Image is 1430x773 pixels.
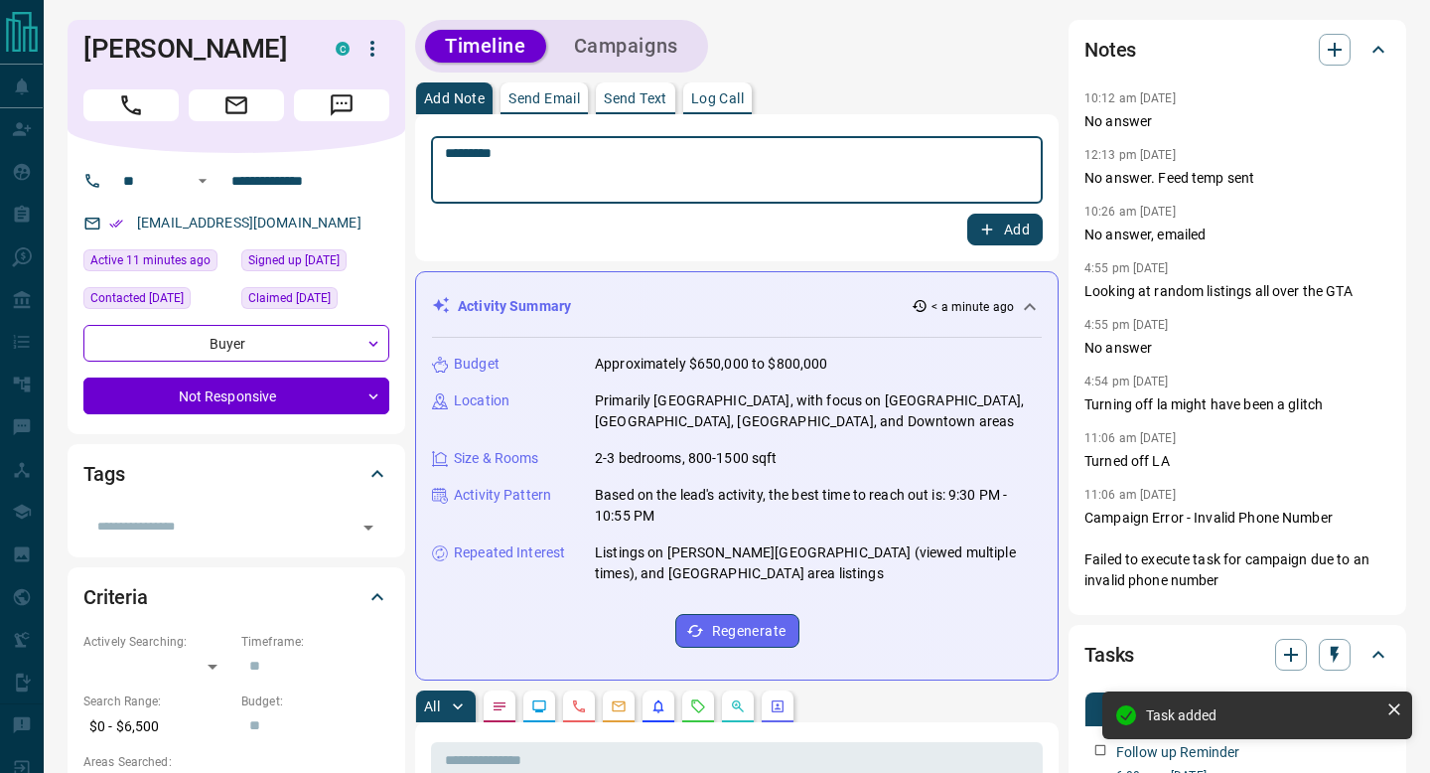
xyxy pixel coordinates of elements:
span: Message [294,89,389,121]
button: Regenerate [675,614,799,648]
p: 10:12 am [DATE] [1084,91,1176,105]
p: No answer. Feed temp sent [1084,168,1390,189]
p: Actively Searching: [83,633,231,651]
button: Open [355,514,382,541]
p: Send Email [508,91,580,105]
div: Not Responsive [83,378,389,414]
div: Thu Sep 04 2025 [83,287,231,315]
p: 2-3 bedrooms, 800-1500 sqft [595,448,778,469]
p: $0 - $6,500 [83,710,231,743]
p: Timeframe: [241,633,389,651]
span: Active 11 minutes ago [90,250,211,270]
div: Activity Summary< a minute ago [432,288,1042,325]
p: Campaign Error - Invalid Phone Number Failed to execute task for campaign due to an invalid phone... [1084,508,1390,591]
p: Activity Pattern [454,485,551,506]
div: Task added [1146,707,1378,723]
p: Size & Rooms [454,448,539,469]
a: [EMAIL_ADDRESS][DOMAIN_NAME] [137,215,361,231]
button: Open [191,169,214,193]
div: Buyer [83,325,389,362]
button: Add [967,214,1043,245]
p: Areas Searched: [83,753,389,771]
h2: Tags [83,458,124,490]
svg: Agent Actions [770,698,786,714]
span: Contacted [DATE] [90,288,184,308]
p: Location [454,390,509,411]
p: No answer, emailed [1084,225,1390,245]
p: Approximately $650,000 to $800,000 [595,354,827,375]
svg: Notes [492,698,507,714]
p: No answer [1084,338,1390,359]
div: condos.ca [336,42,350,56]
span: Signed up [DATE] [248,250,340,270]
h2: Tasks [1084,639,1134,671]
h2: Criteria [83,581,148,613]
span: Call [83,89,179,121]
p: 4:55 pm [DATE] [1084,261,1169,275]
p: Log Call [691,91,744,105]
svg: Listing Alerts [650,698,666,714]
button: Timeline [425,30,546,63]
p: 11:06 am [DATE] [1084,488,1176,502]
p: 10:26 am [DATE] [1084,205,1176,219]
h2: Notes [1084,34,1136,66]
p: Send Text [604,91,667,105]
p: Search Range: [83,693,231,710]
svg: Opportunities [730,698,746,714]
div: Criteria [83,573,389,621]
p: Add Note [424,91,485,105]
svg: Emails [611,698,627,714]
p: Repeated Interest [454,542,565,563]
span: Email [189,89,284,121]
div: Fri Jan 05 2024 [241,287,389,315]
p: All [424,699,440,713]
p: Budget [454,354,500,375]
span: Claimed [DATE] [248,288,331,308]
div: Tasks [1084,631,1390,679]
div: Mon Sep 15 2025 [83,249,231,277]
p: Listings on [PERSON_NAME][GEOGRAPHIC_DATA] (viewed multiple times), and [GEOGRAPHIC_DATA] area li... [595,542,1042,584]
p: 12:13 pm [DATE] [1084,148,1176,162]
svg: Requests [690,698,706,714]
p: Turning off la might have been a glitch [1084,394,1390,415]
p: 4:54 pm [DATE] [1084,375,1169,388]
p: Looking at random listings all over the GTA [1084,281,1390,302]
p: Budget: [241,693,389,710]
p: Based on the lead's activity, the best time to reach out is: 9:30 PM - 10:55 PM [595,485,1042,527]
p: 11:06 am [DATE] [1084,431,1176,445]
p: No answer [1084,111,1390,132]
div: Thu May 30 2019 [241,249,389,277]
p: Primarily [GEOGRAPHIC_DATA], with focus on [GEOGRAPHIC_DATA], [GEOGRAPHIC_DATA], [GEOGRAPHIC_DATA... [595,390,1042,432]
p: < a minute ago [931,298,1014,316]
h1: [PERSON_NAME] [83,33,306,65]
svg: Calls [571,698,587,714]
div: Tags [83,450,389,498]
button: Campaigns [554,30,698,63]
svg: Email Verified [109,217,123,231]
p: Activity Summary [458,296,571,317]
div: Notes [1084,26,1390,74]
p: Turned off LA [1084,451,1390,472]
p: 4:55 pm [DATE] [1084,318,1169,332]
svg: Lead Browsing Activity [531,698,547,714]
